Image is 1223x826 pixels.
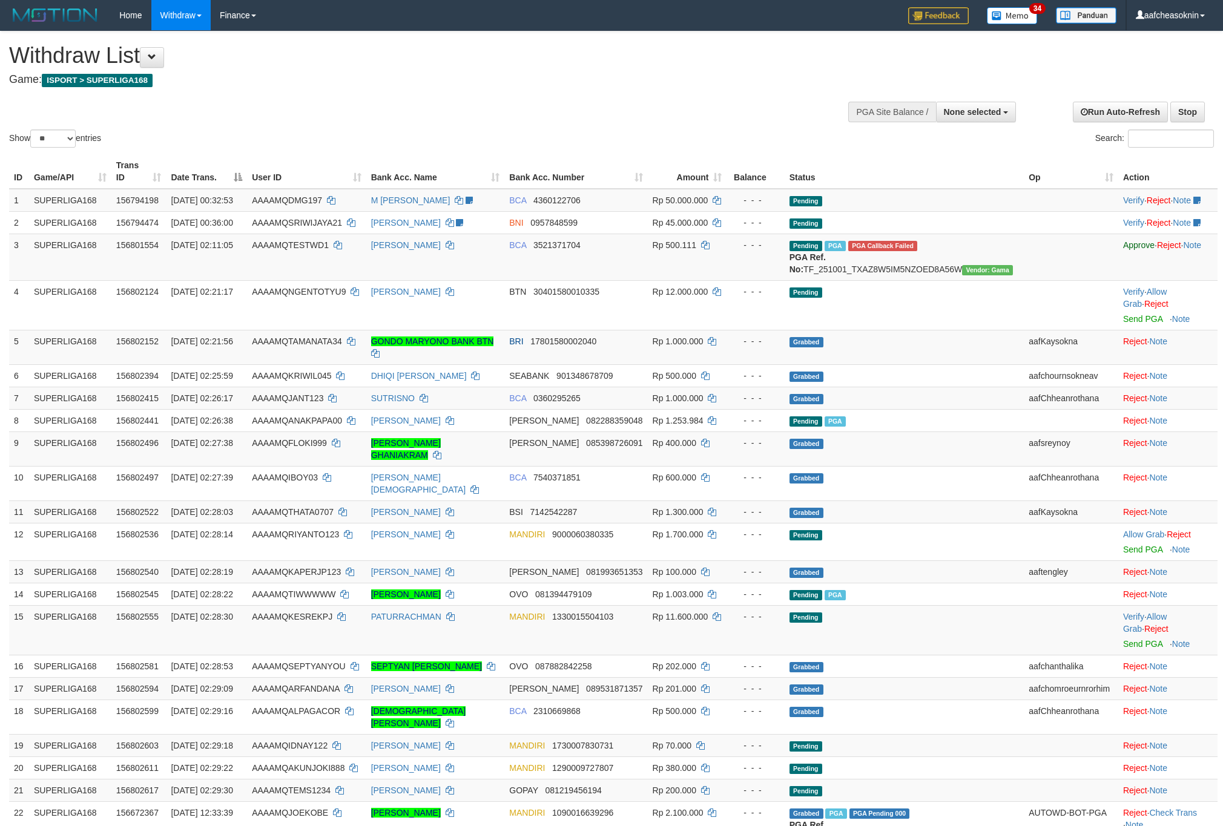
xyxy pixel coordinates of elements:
[586,567,642,577] span: Copy 081993651353 to clipboard
[1149,589,1167,599] a: Note
[731,528,779,540] div: - - -
[825,416,846,427] span: Marked by aafandaneth
[29,466,111,500] td: SUPERLIGA168
[252,529,339,539] span: AAAAMQRIYANTO123
[731,286,779,298] div: - - -
[1123,529,1164,539] a: Allow Grab
[9,364,29,387] td: 6
[530,336,596,346] span: Copy 17801580002040 to clipboard
[1123,314,1162,324] a: Send PGA
[116,416,159,425] span: 156802441
[731,217,779,229] div: - - -
[509,195,526,205] span: BCA
[1024,466,1118,500] td: aafChheanrothana
[790,590,822,600] span: Pending
[371,808,441,818] a: [PERSON_NAME]
[1147,195,1171,205] a: Reject
[1118,523,1218,560] td: ·
[1118,234,1218,280] td: · ·
[371,195,450,205] a: M [PERSON_NAME]
[9,466,29,500] td: 10
[1095,129,1214,148] label: Search:
[1123,741,1147,750] a: Reject
[1173,195,1191,205] a: Note
[504,154,647,189] th: Bank Acc. Number: activate to sort column ascending
[509,507,523,517] span: BSI
[9,280,29,330] td: 4
[653,438,696,448] span: Rp 400.000
[371,438,441,460] a: [PERSON_NAME] GHANIAKRAM
[9,74,803,86] h4: Game:
[790,287,822,298] span: Pending
[1149,507,1167,517] a: Note
[252,507,334,517] span: AAAAMQTHATA0707
[1118,154,1218,189] th: Action
[1118,560,1218,583] td: ·
[790,508,823,518] span: Grabbed
[166,154,247,189] th: Date Trans.: activate to sort column descending
[509,218,523,228] span: BNI
[1123,438,1147,448] a: Reject
[371,287,441,297] a: [PERSON_NAME]
[1149,567,1167,577] a: Note
[533,473,581,482] span: Copy 7540371851 to clipboard
[790,568,823,578] span: Grabbed
[1024,387,1118,409] td: aafChheanrothana
[790,252,826,274] b: PGA Ref. No:
[653,529,704,539] span: Rp 1.700.000
[533,195,581,205] span: Copy 4360122706 to clipboard
[116,473,159,482] span: 156802497
[509,612,545,621] span: MANDIRI
[9,583,29,605] td: 14
[116,507,159,517] span: 156802522
[509,529,545,539] span: MANDIRI
[371,529,441,539] a: [PERSON_NAME]
[171,507,232,517] span: [DATE] 02:28:03
[586,438,642,448] span: Copy 085398726091 to clipboard
[509,473,526,482] span: BCA
[1172,314,1190,324] a: Note
[556,371,613,381] span: Copy 901348678709 to clipboard
[653,336,704,346] span: Rp 1.000.000
[252,336,342,346] span: AAAAMQTAMANATA34
[944,107,1001,117] span: None selected
[116,567,159,577] span: 156802540
[116,195,159,205] span: 156794198
[1149,785,1167,795] a: Note
[171,438,232,448] span: [DATE] 02:27:38
[171,473,232,482] span: [DATE] 02:27:39
[790,337,823,347] span: Grabbed
[1123,287,1144,297] a: Verify
[552,612,613,621] span: Copy 1330015504103 to clipboard
[1118,605,1218,655] td: · ·
[116,529,159,539] span: 156802536
[371,473,466,494] a: [PERSON_NAME] [DEMOGRAPHIC_DATA]
[1118,583,1218,605] td: ·
[731,471,779,483] div: - - -
[535,589,592,599] span: Copy 081394479109 to clipboard
[731,660,779,672] div: - - -
[9,330,29,364] td: 5
[29,523,111,560] td: SUPERLIGA168
[29,211,111,234] td: SUPERLIGA168
[1123,287,1167,309] a: Allow Grab
[1149,684,1167,693] a: Note
[171,529,232,539] span: [DATE] 02:28:14
[371,336,494,346] a: GONDO MARYONO BANK BTN
[9,211,29,234] td: 2
[731,239,779,251] div: - - -
[731,566,779,578] div: - - -
[586,416,642,425] span: Copy 082288359048 to clipboard
[29,189,111,212] td: SUPERLIGA168
[171,416,232,425] span: [DATE] 02:26:38
[42,74,153,87] span: ISPORT > SUPERLIGA168
[1056,7,1116,24] img: panduan.png
[29,280,111,330] td: SUPERLIGA168
[1123,371,1147,381] a: Reject
[1149,438,1167,448] a: Note
[509,661,528,671] span: OVO
[731,194,779,206] div: - - -
[116,589,159,599] span: 156802545
[116,438,159,448] span: 156802496
[908,7,969,24] img: Feedback.jpg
